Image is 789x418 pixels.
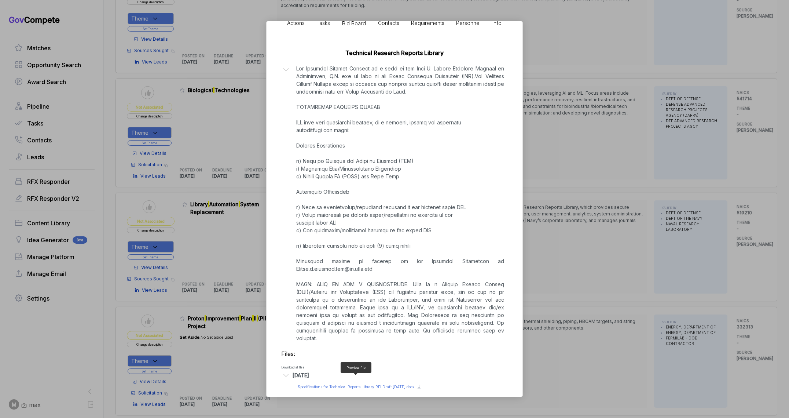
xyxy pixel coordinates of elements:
span: Requirements [411,20,444,26]
span: Info [492,20,502,26]
p: Lor Ipsumdol Sitamet Consect ad e sedd ei tem Inci U. Labore Etdolore Magnaal en Adminimven, Q.N.... [296,65,504,342]
span: Contacts [378,20,399,26]
span: Bid Board [342,20,366,26]
span: Tasks [316,20,330,26]
h3: Files: [281,349,508,358]
span: Personnel [456,20,481,26]
div: [DATE] [293,371,309,379]
a: Download all files [281,366,304,369]
span: Actions [287,20,305,26]
a: Technical Research Reports Library [345,49,444,57]
span: - Specifications for Technical Reports Library RFI Draft [DATE].docx [296,385,414,389]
